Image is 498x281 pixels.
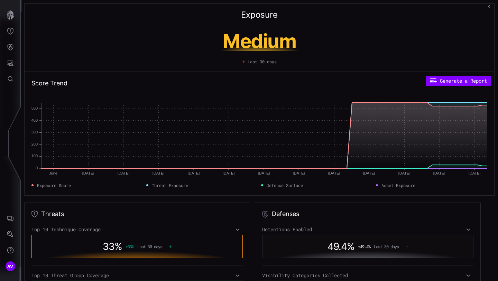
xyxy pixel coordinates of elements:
[103,241,122,252] span: 33 %
[469,171,481,175] text: [DATE]
[358,244,370,249] span: + 49.4 %
[248,58,277,65] span: Last 30 days
[262,272,473,279] div: Visibility Categories Collected
[381,182,415,188] span: Asset Exposure
[241,11,278,19] h2: Exposure
[0,258,20,274] button: AV
[188,171,200,175] text: [DATE]
[31,79,67,87] h2: Score Trend
[194,31,324,51] h1: Medium
[258,171,270,175] text: [DATE]
[328,171,340,175] text: [DATE]
[374,244,399,249] span: Last 30 days
[152,182,188,188] span: Threat Exposure
[293,171,305,175] text: [DATE]
[49,171,57,175] text: June
[126,244,134,249] span: + 33 %
[31,118,38,122] text: 400
[267,182,303,188] span: Defense Surface
[398,171,411,175] text: [DATE]
[262,226,473,233] div: Detections Enabled
[7,263,13,270] span: AV
[82,171,94,175] text: [DATE]
[31,154,38,158] text: 100
[31,130,38,134] text: 300
[153,171,165,175] text: [DATE]
[31,142,38,146] text: 200
[118,171,130,175] text: [DATE]
[363,171,375,175] text: [DATE]
[433,171,445,175] text: [DATE]
[37,182,71,188] span: Exposure Score
[36,166,38,170] text: 0
[41,210,64,218] h2: Threats
[31,272,243,279] div: Top 10 Threat Group Coverage
[223,171,235,175] text: [DATE]
[426,76,491,86] button: Generate a Report
[31,106,38,110] text: 500
[137,244,162,249] span: Last 30 days
[31,226,243,233] div: Top 10 Technique Coverage
[328,241,354,252] span: 49.4 %
[272,210,299,218] h2: Defenses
